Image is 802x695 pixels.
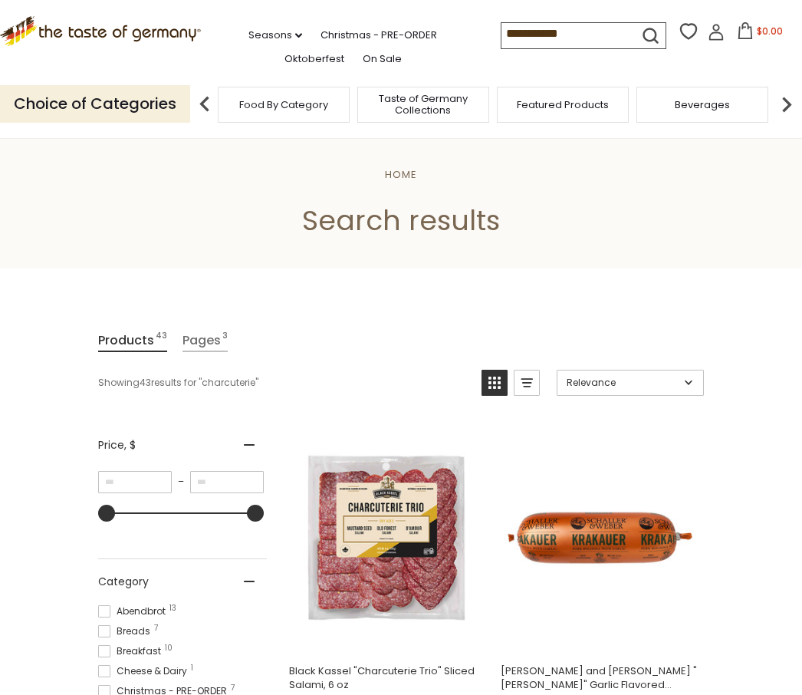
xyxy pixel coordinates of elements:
a: View Products Tab [98,330,167,352]
span: Category [98,574,149,590]
img: Black Kassel Charcuterie Trio [287,436,490,640]
a: On Sale [363,51,402,68]
a: View Pages Tab [182,330,228,352]
input: Maximum value [190,471,264,493]
h1: Search results [48,203,754,238]
a: View list mode [514,370,540,396]
span: 3 [222,330,228,351]
span: 13 [169,604,176,612]
span: Cheese & Dairy [98,664,192,678]
span: Abendbrot [98,604,170,618]
span: Price [98,437,136,453]
span: 7 [231,684,235,692]
a: Featured Products [517,99,609,110]
span: 7 [154,624,158,632]
span: – [172,475,190,489]
a: Oktoberfest [284,51,344,68]
input: Minimum value [98,471,172,493]
span: 43 [156,330,167,351]
span: Black Kassel "Charcuterie Trio" Sliced Salami, 6 oz [289,664,488,692]
div: Showing results for " " [98,370,470,396]
span: $0.00 [757,25,783,38]
a: Beverages [675,99,730,110]
a: Sort options [557,370,704,396]
span: 10 [165,644,173,652]
a: Taste of Germany Collections [362,93,485,116]
a: Christmas - PRE-ORDER [320,27,437,44]
a: Home [385,167,417,182]
a: Seasons [248,27,302,44]
button: $0.00 [728,22,793,45]
span: Breakfast [98,644,166,658]
b: 43 [140,376,151,390]
span: 1 [191,664,193,672]
img: previous arrow [189,89,220,120]
span: [PERSON_NAME] and [PERSON_NAME] "[PERSON_NAME]" Garlic Flavored Bologna, 12 oz. [501,664,699,692]
span: , $ [124,437,136,453]
img: next arrow [771,89,802,120]
span: Relevance [567,376,679,390]
a: Food By Category [239,99,328,110]
a: View grid mode [482,370,508,396]
img: Schaller and Weber Krakauer Bologna [498,436,702,640]
span: Breads [98,624,155,638]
